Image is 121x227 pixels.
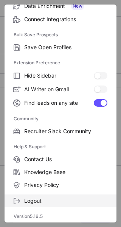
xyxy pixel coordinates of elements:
label: Find leads on any site [5,96,116,110]
span: Hide Sidebar [24,72,94,79]
label: Contact Us [5,153,116,166]
span: Save Open Profiles [24,44,107,51]
label: Connect Integrations [5,13,116,26]
label: Extension Preference [14,57,107,69]
label: Logout [5,194,116,207]
span: Contact Us [24,156,107,163]
label: Save Open Profiles [5,41,116,54]
label: AI Writer on Gmail [5,82,116,96]
span: AI Writer on Gmail [24,86,94,93]
span: Connect Integrations [24,16,107,23]
label: Community [14,113,107,125]
span: Logout [24,197,107,204]
span: Knowledge Base [24,169,107,176]
div: Version 5.16.5 [5,210,116,222]
label: Recruiter Slack Community [5,125,116,138]
span: Find leads on any site [24,100,94,106]
label: Privacy Policy [5,179,116,191]
span: Recruiter Slack Community [24,128,107,135]
span: New [71,2,84,10]
label: Bulk Save Prospects [14,29,107,41]
span: Data Enrichment [24,2,107,10]
span: Privacy Policy [24,182,107,188]
label: Knowledge Base [5,166,116,179]
label: Help & Support [14,141,107,153]
label: Hide Sidebar [5,69,116,82]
